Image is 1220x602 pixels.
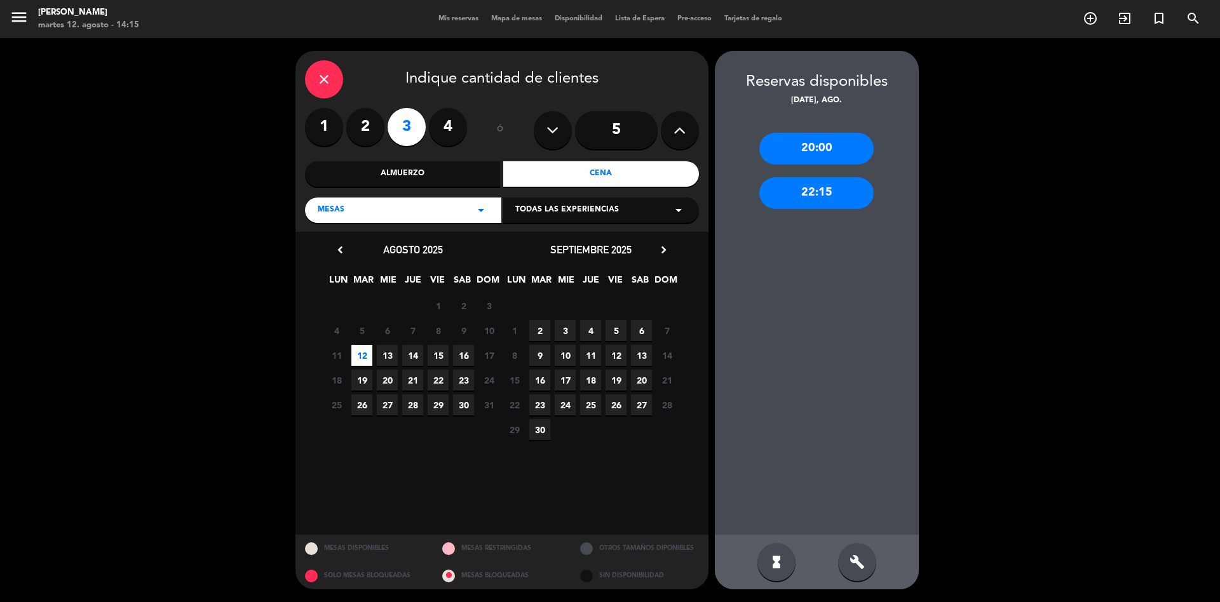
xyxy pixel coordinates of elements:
[377,370,398,391] span: 20
[326,370,347,391] span: 18
[631,345,652,366] span: 13
[428,345,449,366] span: 15
[631,394,652,415] span: 27
[1083,11,1098,26] i: add_circle_outline
[351,320,372,341] span: 5
[529,320,550,341] span: 2
[478,320,499,341] span: 10
[571,562,708,589] div: SIN DISPONIBILIDAD
[606,345,627,366] span: 12
[478,345,499,366] span: 17
[429,108,467,146] label: 4
[504,394,525,415] span: 22
[383,243,443,256] span: agosto 2025
[759,133,874,164] div: 20:00
[555,320,576,341] span: 3
[377,320,398,341] span: 6
[609,15,671,22] span: Lista de Espera
[606,394,627,415] span: 26
[377,345,398,366] span: 13
[402,320,423,341] span: 7
[715,70,919,95] div: Reservas disponibles
[580,370,601,391] span: 18
[478,394,499,415] span: 31
[671,15,718,22] span: Pre-acceso
[428,370,449,391] span: 22
[38,19,139,32] div: martes 12. agosto - 14:15
[555,272,576,293] span: MIE
[631,370,652,391] span: 20
[453,370,474,391] span: 23
[432,15,485,22] span: Mis reservas
[580,272,601,293] span: JUE
[305,60,699,98] div: Indique cantidad de clientes
[657,243,670,257] i: chevron_right
[453,320,474,341] span: 9
[715,95,919,107] div: [DATE], ago.
[606,370,627,391] span: 19
[504,370,525,391] span: 15
[654,272,675,293] span: DOM
[453,394,474,415] span: 30
[377,272,398,293] span: MIE
[555,345,576,366] span: 10
[402,370,423,391] span: 21
[503,161,699,187] div: Cena
[605,272,626,293] span: VIE
[485,15,548,22] span: Mapa de mesas
[630,272,651,293] span: SAB
[318,204,344,217] span: Mesas
[529,370,550,391] span: 16
[353,272,374,293] span: MAR
[550,243,632,256] span: septiembre 2025
[428,394,449,415] span: 29
[433,562,571,589] div: MESAS BLOQUEADAS
[631,320,652,341] span: 6
[452,272,473,293] span: SAB
[453,295,474,316] span: 2
[671,203,686,218] i: arrow_drop_down
[477,272,498,293] span: DOM
[328,272,349,293] span: LUN
[656,345,677,366] span: 14
[606,320,627,341] span: 5
[850,554,865,570] i: build
[769,554,784,570] i: hourglass_full
[427,272,448,293] span: VIE
[580,345,601,366] span: 11
[506,272,527,293] span: LUN
[453,345,474,366] span: 16
[402,345,423,366] span: 14
[555,394,576,415] span: 24
[580,320,601,341] span: 4
[428,320,449,341] span: 8
[402,394,423,415] span: 28
[555,370,576,391] span: 17
[326,394,347,415] span: 25
[759,177,874,209] div: 22:15
[326,320,347,341] span: 4
[334,243,347,257] i: chevron_left
[38,6,139,19] div: [PERSON_NAME]
[515,204,619,217] span: Todas las experiencias
[571,535,708,562] div: OTROS TAMAÑOS DIPONIBLES
[295,535,433,562] div: MESAS DISPONIBLES
[1151,11,1167,26] i: turned_in_not
[504,320,525,341] span: 1
[656,320,677,341] span: 7
[656,370,677,391] span: 21
[548,15,609,22] span: Disponibilidad
[478,295,499,316] span: 3
[351,394,372,415] span: 26
[1186,11,1201,26] i: search
[504,419,525,440] span: 29
[377,394,398,415] span: 27
[316,72,332,87] i: close
[10,8,29,27] i: menu
[351,370,372,391] span: 19
[428,295,449,316] span: 1
[656,394,677,415] span: 28
[402,272,423,293] span: JUE
[388,108,426,146] label: 3
[480,108,521,152] div: ó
